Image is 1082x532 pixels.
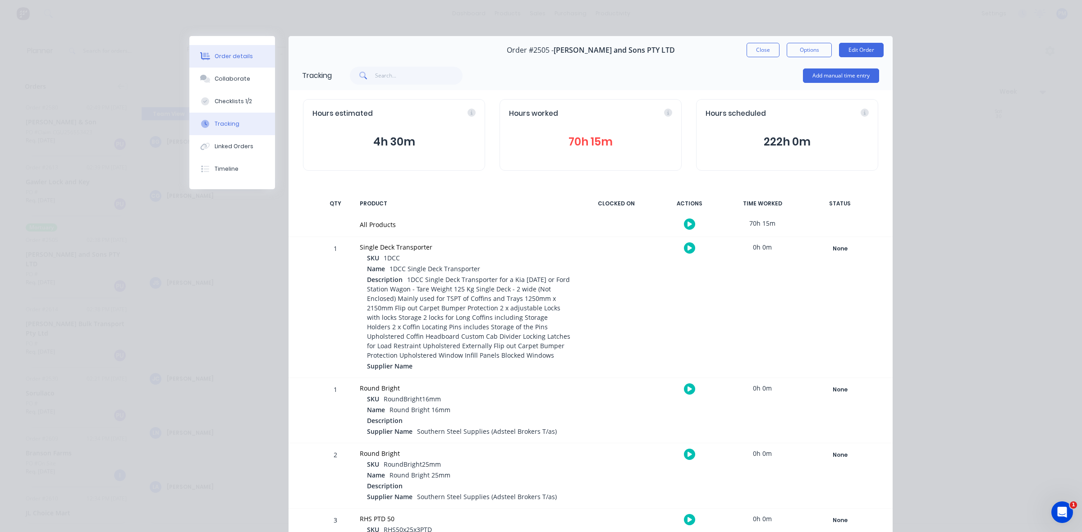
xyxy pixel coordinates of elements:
[384,254,400,262] span: 1DCC
[1051,501,1073,523] iframe: Intercom live chat
[807,514,872,526] div: None
[367,481,403,491] span: Description
[1070,501,1077,509] span: 1
[807,242,873,255] button: None
[360,242,572,252] div: Single Deck Transporter
[189,90,275,113] button: Checklists 1/2
[189,135,275,158] button: Linked Orders
[729,213,796,233] div: 70h 15m
[390,264,480,273] span: 1DCC Single Deck Transporter
[360,449,572,458] div: Round Bright
[807,449,873,461] button: None
[215,120,239,128] div: Tracking
[312,109,373,119] span: Hours estimated
[189,158,275,180] button: Timeline
[354,194,577,213] div: PRODUCT
[367,275,570,359] span: 1DCC Single Deck Transporter for a Kia [DATE] or Ford Station Wagon - Tare Weight 125 Kg Single D...
[367,394,379,404] span: SKU
[706,109,766,119] span: Hours scheduled
[729,194,796,213] div: TIME WORKED
[360,514,572,523] div: RHS PTD 50
[312,133,476,150] button: 4h 30m
[417,427,557,436] span: Southern Steel Supplies (Adsteel Brokers T/as)
[189,113,275,135] button: Tracking
[807,243,872,255] div: None
[322,238,349,377] div: 1
[215,165,238,173] div: Timeline
[367,361,413,371] span: Supplier Name
[803,68,879,83] button: Add manual time entry
[807,384,872,396] div: None
[729,237,796,257] div: 0h 0m
[417,492,557,501] span: Southern Steel Supplies (Adsteel Brokers T/as)
[367,427,413,436] span: Supplier Name
[807,514,873,527] button: None
[367,405,385,414] span: Name
[787,43,832,57] button: Options
[509,133,672,150] button: 70h 15m
[729,443,796,464] div: 0h 0m
[189,45,275,68] button: Order details
[384,460,441,468] span: RoundBright25mm
[554,46,675,55] span: [PERSON_NAME] and Sons PTY LTD
[360,220,572,229] div: All Products
[839,43,884,57] button: Edit Order
[802,194,878,213] div: STATUS
[322,445,349,508] div: 2
[367,470,385,480] span: Name
[507,46,554,55] span: Order #2505 -
[360,383,572,393] div: Round Bright
[367,416,403,425] span: Description
[729,378,796,398] div: 0h 0m
[215,52,253,60] div: Order details
[367,492,413,501] span: Supplier Name
[706,133,869,150] button: 222h 0m
[384,395,441,403] span: RoundBright16mm
[367,275,403,284] span: Description
[367,253,379,263] span: SKU
[322,379,349,443] div: 1
[189,68,275,90] button: Collaborate
[367,459,379,469] span: SKU
[747,43,779,57] button: Close
[302,70,332,81] div: Tracking
[215,97,252,105] div: Checklists 1/2
[582,194,650,213] div: CLOCKED ON
[729,509,796,529] div: 0h 0m
[375,67,463,85] input: Search...
[807,383,873,396] button: None
[367,264,385,273] span: Name
[390,405,450,414] span: Round Bright 16mm
[509,109,558,119] span: Hours worked
[656,194,723,213] div: ACTIONS
[390,471,450,479] span: Round Bright 25mm
[322,194,349,213] div: QTY
[215,75,250,83] div: Collaborate
[215,142,253,150] div: Linked Orders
